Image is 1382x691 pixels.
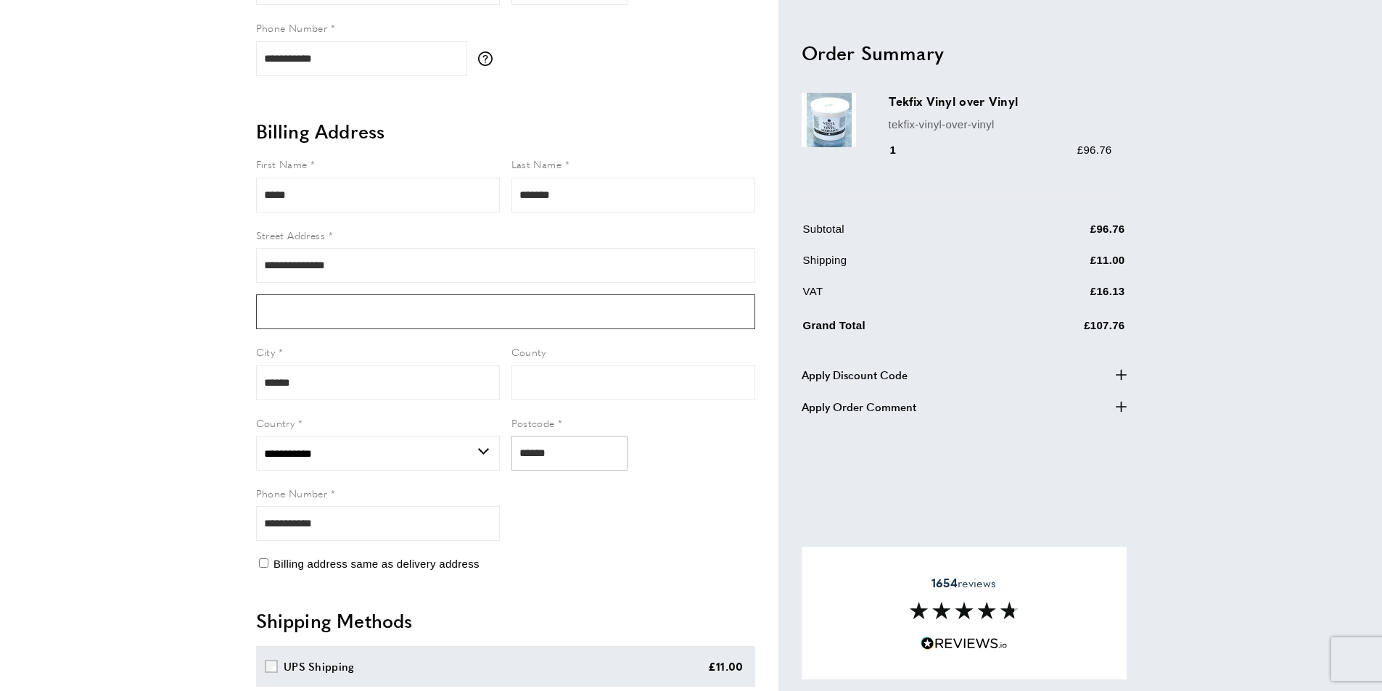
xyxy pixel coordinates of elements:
span: Apply Order Comment [802,397,916,415]
td: £16.13 [998,282,1125,310]
span: County [511,344,546,359]
span: Phone Number [256,486,328,500]
span: reviews [931,575,996,589]
span: £96.76 [1077,143,1112,155]
span: Street Address [256,228,326,242]
h2: Billing Address [256,118,755,144]
td: £96.76 [998,220,1125,248]
td: VAT [803,282,998,310]
div: £11.00 [708,658,744,675]
p: tekfix-vinyl-over-vinyl [889,115,1112,133]
td: Grand Total [803,313,998,344]
img: Reviews.io 5 stars [921,637,1008,650]
td: Shipping [803,251,998,279]
td: Subtotal [803,220,998,248]
button: More information [478,51,500,66]
input: Billing address same as delivery address [259,558,268,568]
span: Apply Discount Code [802,365,908,383]
h2: Shipping Methods [256,608,755,634]
span: Postcode [511,415,555,430]
span: Last Name [511,157,562,171]
span: Billing address same as delivery address [273,558,480,570]
span: First Name [256,157,308,171]
td: £107.76 [998,313,1125,344]
span: City [256,344,276,359]
strong: 1654 [931,574,958,590]
img: Reviews section [910,602,1019,619]
h3: Tekfix Vinyl over Vinyl [889,93,1112,109]
div: 1 [889,141,917,158]
h2: Order Summary [802,39,1127,65]
span: Phone Number [256,20,328,35]
span: Country [256,415,295,430]
img: Tekfix Vinyl over Vinyl [802,93,856,147]
td: £11.00 [998,251,1125,279]
div: UPS Shipping [284,658,355,675]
